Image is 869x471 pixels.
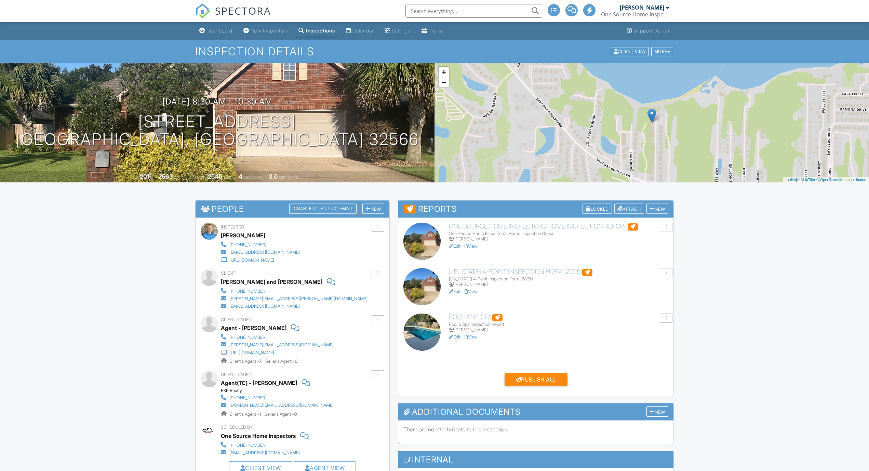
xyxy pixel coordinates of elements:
div: [EMAIL_ADDRESS][DOMAIN_NAME] [229,450,300,456]
div: [EMAIL_ADDRESS][DOMAIN_NAME] [229,304,300,309]
div: Inspections [306,28,335,33]
h6: [US_STATE] 4-Point Inspection Form (2025) [449,268,668,276]
a: [PHONE_NUMBER] [221,287,367,294]
div: [PHONE_NUMBER] [229,395,267,401]
h1: [STREET_ADDRESS] [GEOGRAPHIC_DATA], [GEOGRAPHIC_DATA] 32566 [16,113,419,149]
a: [URL][DOMAIN_NAME] [221,256,300,263]
div: Publish All [505,373,567,386]
span: Client's Agent - [229,412,262,417]
div: [PERSON_NAME] [221,230,265,240]
a: Edit [449,244,460,249]
div: | [783,177,869,183]
div: New [646,204,668,214]
p: There are no attachments to this inspection. [403,426,668,433]
div: One Source Home Inspectors - Home Inspection Report [449,231,668,236]
div: 4 [239,173,242,180]
a: Zoom out [439,77,449,87]
a: New Inspection [241,25,290,37]
h3: Reports [398,200,673,218]
a: Dashboard [197,25,235,37]
div: [PERSON_NAME] [620,4,664,11]
div: Support Center [634,28,670,33]
a: [EMAIL_ADDRESS][DOMAIN_NAME] [221,302,367,309]
a: Inspections [296,25,338,37]
span: sq.ft. [224,175,232,180]
h3: Additional Documents [398,403,673,420]
h6: One Source Home Inspectors Home Inspection Report [449,223,668,230]
div: [URL][DOMAIN_NAME] [229,350,274,356]
div: Dashboard [206,28,232,33]
h3: People [196,200,389,217]
a: [US_STATE] 4-Point Inspection Form (2025) [US_STATE] 4-Point Inspection Form (2025) [PERSON_NAME] [449,268,668,287]
div: New [646,406,668,417]
span: sq. ft. [174,175,184,180]
a: [PHONE_NUMBER] [221,333,334,341]
strong: 7 [259,359,262,364]
div: [PERSON_NAME] and [PERSON_NAME] [221,277,322,287]
div: [PHONE_NUMBER] [229,289,267,294]
div: More [651,47,673,56]
a: [PHONE_NUMBER] [221,393,334,401]
div: [DOMAIN_NAME][EMAIL_ADDRESS][DOMAIN_NAME] [229,403,334,408]
div: [US_STATE] 4-Point Inspection Form (2025) [449,276,668,282]
div: Pool & Spa Inspection Report [449,322,668,327]
img: The Best Home Inspection Software - Spectora [195,3,210,18]
div: 12545 [205,173,223,180]
div: [PHONE_NUMBER] [229,443,267,448]
span: Lot Size [190,175,204,180]
h1: Inspection Details [195,45,674,57]
a: View [465,289,478,294]
span: Built [131,175,139,180]
div: [PERSON_NAME] [449,236,668,242]
span: Client's Agent [221,372,254,377]
a: Zoom in [439,67,449,77]
a: © OpenStreetMap contributors [816,178,867,182]
span: Seller's Agent - [265,359,297,364]
div: Profile [429,28,443,33]
div: [PERSON_NAME] [449,327,668,333]
a: Client View [610,49,651,54]
a: [URL][DOMAIN_NAME] [221,348,334,356]
div: [PHONE_NUMBER] [229,242,267,248]
div: EXP Realty [221,388,339,393]
a: SPECTORA [195,9,271,24]
div: [URL][DOMAIN_NAME] [229,258,274,263]
div: 2663 [158,173,173,180]
div: [PHONE_NUMBER] [229,335,267,340]
a: [PHONE_NUMBER] [221,441,306,448]
a: Profile [419,25,446,37]
a: One Source Home Inspectors Home Inspection Report One Source Home Inspectors - Home Inspection Re... [449,223,668,242]
div: 3.0 [269,173,278,180]
span: Client's Agent - [229,359,263,364]
a: Edit [449,334,460,340]
span: Seller's Agent - [265,412,297,417]
strong: 0 [295,359,297,364]
span: Scheduled By [221,425,253,430]
a: Calendar [343,25,376,37]
div: Attach [614,204,644,214]
a: [EMAIL_ADDRESS][DOMAIN_NAME] [221,448,306,456]
a: [PERSON_NAME][EMAIL_ADDRESS][PERSON_NAME][DOMAIN_NAME] [221,294,367,302]
a: © MapTiler [797,178,815,182]
div: New Inspection [251,28,288,33]
div: Calendar [352,28,374,33]
a: Edit [449,289,460,294]
span: SPECTORA [215,3,271,18]
div: Client View [611,47,649,56]
div: 2011 [140,173,152,180]
a: Support Center [624,25,672,37]
div: Settings [392,28,411,33]
a: Pool and Spa Pool & Spa Inspection Report [PERSON_NAME] [449,314,668,333]
div: Agent(TC) - [PERSON_NAME] [221,378,297,388]
h3: [DATE] 8:30 am - 10:30 am [162,97,272,106]
a: [PHONE_NUMBER] [221,240,300,248]
div: [PERSON_NAME][EMAIL_ADDRESS][PERSON_NAME][DOMAIN_NAME] [229,296,367,302]
strong: 1 [259,412,261,417]
div: One Source Home Inspectors [601,11,669,18]
span: bedrooms [243,175,262,180]
div: [PERSON_NAME][EMAIL_ADDRESS][DOMAIN_NAME] [229,342,334,348]
a: [DOMAIN_NAME][EMAIL_ADDRESS][DOMAIN_NAME] [221,401,334,408]
div: Disable Client CC Email [289,204,357,214]
a: Leaflet [785,178,796,182]
a: Settings [382,25,413,37]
